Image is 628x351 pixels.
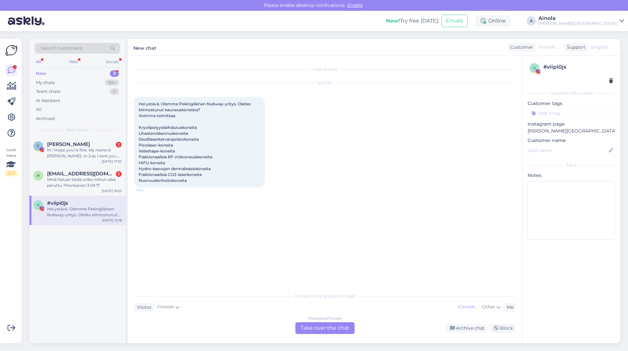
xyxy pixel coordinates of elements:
[102,218,122,223] div: [DATE] 15:18
[543,63,613,71] div: # viipi0js
[134,66,515,72] div: Chat started
[5,170,17,176] div: 2 / 3
[36,70,46,77] div: New
[67,127,88,133] span: New chats
[5,147,17,176] div: Look Here
[47,206,122,218] div: Hei ystävä. Olemme Pekingiläinen Nubway-yritys. Oletko kiinnostunut kauneuskoneista? Voimme toimi...
[102,159,122,164] div: [DATE] 17:35
[533,65,536,70] span: v
[5,44,18,57] img: Askly Logo
[139,101,252,183] span: Hei ystävä. Olemme Pekingiläinen Nubway-yritys. Oletko kiinnostunut kauneuskoneista? Voimme toimi...
[36,97,60,104] div: AI Assistant
[133,43,156,52] label: New chat
[345,2,365,8] span: Enable
[110,88,119,95] div: 0
[508,44,533,51] div: Customer
[528,147,607,154] input: Add name
[47,171,115,177] span: honkanenolga6@gmail.com
[68,58,79,66] div: Web
[102,188,122,193] div: [DATE] 16:25
[591,44,608,51] span: English
[528,137,615,144] p: Customer name
[37,173,40,178] span: h
[36,115,55,122] div: Archived
[110,70,119,77] div: 3
[386,17,439,25] div: Try free [DATE]:
[475,15,511,27] div: Online
[295,322,355,334] div: Take over the chat
[538,21,617,26] div: [PERSON_NAME][GEOGRAPHIC_DATA]
[528,172,615,179] p: Notes
[47,200,68,206] span: #viipi0js
[308,316,341,322] div: Finnish to Finnish
[116,142,122,148] div: 1
[527,16,536,26] div: A
[136,188,161,193] span: 15:18
[134,80,515,86] div: [DATE]
[528,100,615,107] p: Customer tags
[528,128,615,134] p: [PERSON_NAME][GEOGRAPHIC_DATA]
[538,16,624,26] a: Ainola[PERSON_NAME][GEOGRAPHIC_DATA]
[134,304,152,311] div: Visitor
[36,106,42,113] div: All
[528,121,615,128] p: Instagram page
[104,58,120,66] div: Socials
[482,304,495,310] span: Other
[36,79,55,86] div: My chats
[446,324,487,333] div: Archive chat
[490,324,515,333] div: Block
[539,44,555,51] span: Finnish
[157,304,174,311] span: Finnish
[455,302,478,312] div: Finnish
[105,79,119,86] div: 99+
[47,177,122,188] div: Minä haluan tiedä onko minun aika peruttu ?Honkanen 3.09 17
[41,45,82,52] span: Search customers
[442,15,467,27] button: Emails
[134,293,515,299] div: Choose the language and reply
[47,141,90,147] span: Erica de Jager Burman
[504,304,514,311] div: Me
[538,16,617,21] div: Ainola
[47,147,122,159] div: Hi ! Hope you’re fine. My name is [PERSON_NAME]. In July I sent you a email regarding Dermaceutic...
[564,44,585,51] div: Support
[386,18,400,24] b: New!
[37,144,40,149] span: E
[528,90,615,96] div: Customer information
[528,108,615,118] input: Add a tag
[528,162,615,168] div: Extra
[116,171,122,177] div: 1
[36,88,60,95] div: Team chats
[37,202,40,207] span: v
[35,58,42,66] div: All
